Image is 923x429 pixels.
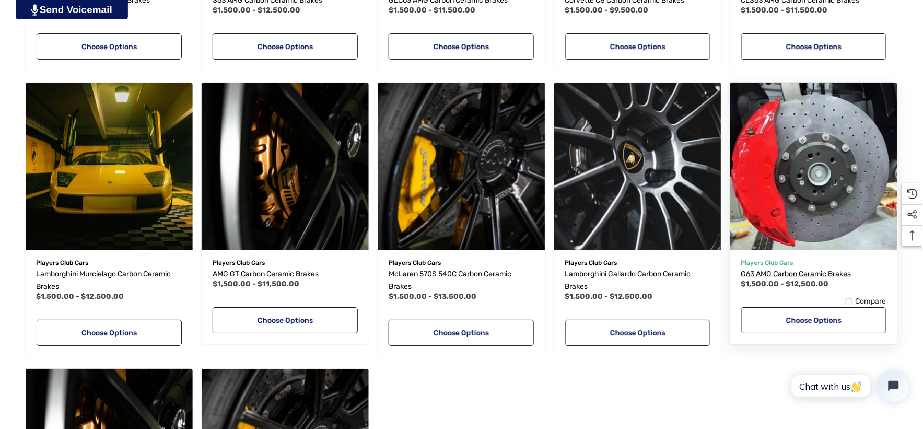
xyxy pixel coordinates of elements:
a: AMG GT Carbon Ceramic Brakes,Price range from $1,500.00 to $11,500.00 [213,268,358,281]
a: Lamborghini Gallardo Carbon Ceramic Brakes,Price range from $1,500.00 to $12,500.00 [565,268,710,293]
a: Lamborghini Gallardo Carbon Ceramic Brakes,Price range from $1,500.00 to $12,500.00 [554,83,721,250]
img: Lamborghini Gallardo Carbon Ceramic Brakes [554,83,721,250]
p: Players Club Cars [565,256,710,270]
p: Players Club Cars [213,256,358,270]
span: McLaren 570S 540C Carbon Ceramic Brakes [389,270,511,291]
svg: Top [902,230,923,241]
a: G63 AMG Carbon Ceramic Brakes,Price range from $1,500.00 to $12,500.00 [730,83,897,250]
a: Choose Options [213,33,358,60]
p: Players Club Cars [37,256,182,270]
img: PjwhLS0gR2VuZXJhdG9yOiBHcmF2aXQuaW8gLS0+PHN2ZyB4bWxucz0iaHR0cDovL3d3dy53My5vcmcvMjAwMC9zdmciIHhtb... [31,4,38,16]
a: Choose Options [37,33,182,60]
a: Choose Options [213,307,358,333]
span: $1,500.00 - $12,500.00 [565,292,653,301]
a: McLaren 570S 540C Carbon Ceramic Brakes,Price range from $1,500.00 to $13,500.00 [378,83,545,250]
p: Players Club Cars [741,256,886,270]
span: AMG GT Carbon Ceramic Brakes [213,270,319,279]
a: Choose Options [389,320,534,346]
a: Choose Options [565,33,710,60]
p: Players Club Cars [389,256,534,270]
a: Lamborghini Murcielago Carbon Ceramic Brakes,Price range from $1,500.00 to $12,500.00 [26,83,193,250]
span: $1,500.00 - $11,500.00 [741,6,828,15]
img: McLaren 570S Carbon Ceramic Brakes [378,83,545,250]
a: McLaren 570S 540C Carbon Ceramic Brakes,Price range from $1,500.00 to $13,500.00 [389,268,534,293]
a: Choose Options [389,33,534,60]
img: AMG GT Carbon Ceramic Brakes [202,83,369,250]
svg: Social Media [907,210,918,220]
a: AMG GT Carbon Ceramic Brakes,Price range from $1,500.00 to $11,500.00 [202,83,369,250]
a: G63 AMG Carbon Ceramic Brakes,Price range from $1,500.00 to $12,500.00 [741,268,886,281]
iframe: Tidio Chat [780,362,918,411]
svg: Recently Viewed [907,189,918,199]
span: $1,500.00 - $12,500.00 [213,6,300,15]
span: $1,500.00 - $12,500.00 [37,292,124,301]
span: Compare [855,297,886,306]
span: G63 AMG Carbon Ceramic Brakes [741,270,851,279]
span: $1,500.00 - $11,500.00 [389,6,475,15]
a: Choose Options [741,307,886,333]
a: Choose Options [565,320,710,346]
img: G63 AMG Carbon Ceramic Brakes [722,74,906,258]
span: Lamborghini Gallardo Carbon Ceramic Brakes [565,270,691,291]
a: Lamborghini Murcielago Carbon Ceramic Brakes,Price range from $1,500.00 to $12,500.00 [37,268,182,293]
span: $1,500.00 - $13,500.00 [389,292,476,301]
span: $1,500.00 - $12,500.00 [741,280,829,288]
span: $1,500.00 - $11,500.00 [213,280,299,288]
span: $1,500.00 - $9,500.00 [565,6,649,15]
a: Choose Options [741,33,886,60]
img: Lamborghini Murcielago Carbon Ceramic Brakes [26,83,193,250]
span: Lamborghini Murcielago Carbon Ceramic Brakes [37,270,171,291]
a: Choose Options [37,320,182,346]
